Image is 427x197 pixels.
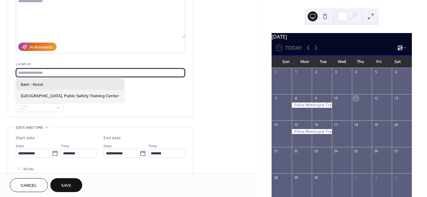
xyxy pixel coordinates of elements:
button: Save [50,178,82,192]
span: Date [104,143,112,149]
div: Location [16,61,184,67]
div: Sat [388,56,407,68]
div: 21 [273,149,278,153]
div: 5 [374,70,378,74]
div: 11 [354,96,358,101]
span: Cancel [21,182,37,189]
div: Start date [16,135,35,141]
span: [GEOGRAPHIC_DATA], Public Safety Training Center [21,93,119,99]
span: Time [61,143,69,149]
div: Event color [16,96,62,102]
span: Show date only [23,172,49,179]
div: 20 [394,122,398,127]
div: 31 [273,70,278,74]
div: Tue [314,56,332,68]
div: 24 [334,149,338,153]
div: End date [104,135,121,141]
div: 7 [273,96,278,101]
div: 28 [273,175,278,180]
div: 6 [394,70,398,74]
div: Mon [295,56,314,68]
div: 10 [334,96,338,101]
div: 22 [294,149,298,153]
div: 12 [374,96,378,101]
div: 29 [294,175,298,180]
div: 17 [334,122,338,127]
div: 16 [314,122,318,127]
div: Sun [277,56,295,68]
span: Date and time [16,124,43,131]
div: 3 [374,175,378,180]
div: 8 [294,96,298,101]
span: 8am - Noon [21,81,43,88]
div: [DATE] [272,33,412,40]
div: 13 [394,96,398,101]
div: Police Motorcycle Training Session [292,129,332,134]
div: 9 [314,96,318,101]
div: 2 [314,70,318,74]
div: 14 [273,122,278,127]
div: 3 [334,70,338,74]
span: Time [148,143,157,149]
div: 2 [354,175,358,180]
div: 15 [294,122,298,127]
div: Thu [351,56,370,68]
span: Save [61,182,71,189]
div: Wed [332,56,351,68]
div: 19 [374,122,378,127]
div: 23 [314,149,318,153]
div: 26 [374,149,378,153]
div: Police Motorcycle Training Session [292,103,332,108]
div: 27 [394,149,398,153]
button: Cancel [10,178,48,192]
div: Fri [370,56,388,68]
div: 25 [354,149,358,153]
button: AI Assistant [18,43,57,51]
span: Date [16,143,24,149]
div: 4 [394,175,398,180]
div: AI Assistant [30,44,52,51]
div: 30 [314,175,318,180]
div: 18 [354,122,358,127]
span: All day [23,166,34,172]
div: 1 [294,70,298,74]
div: 4 [354,70,358,74]
div: 1 [334,175,338,180]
